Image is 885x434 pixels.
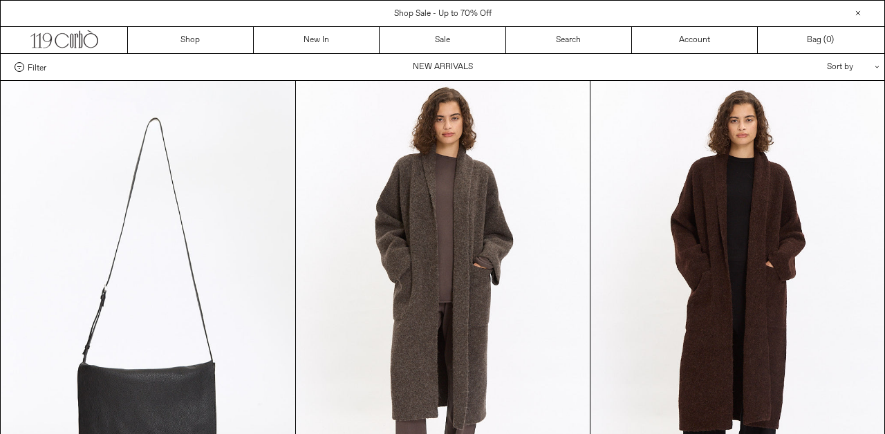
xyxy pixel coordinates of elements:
a: New In [254,27,380,53]
a: Account [632,27,758,53]
span: 0 [826,35,831,46]
a: Search [506,27,632,53]
a: Bag () [758,27,884,53]
div: Sort by [746,54,870,80]
a: Sale [380,27,505,53]
span: Filter [28,62,46,72]
a: Shop Sale - Up to 70% Off [394,8,492,19]
a: Shop [128,27,254,53]
span: ) [826,34,834,46]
